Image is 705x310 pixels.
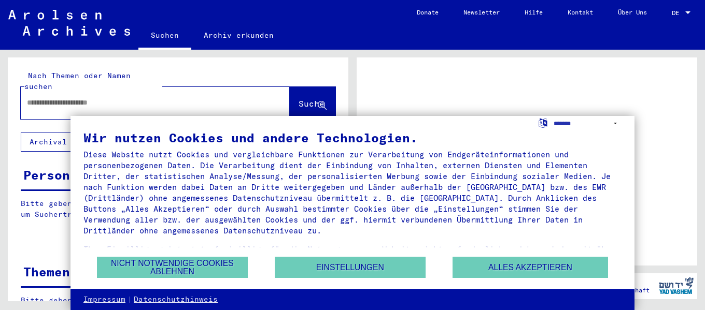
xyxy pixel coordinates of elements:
a: Archiv erkunden [191,23,286,48]
div: Personen [23,166,86,184]
select: Sprache auswählen [554,116,622,131]
p: Bitte geben Sie einen Suchbegriff ein oder nutzen Sie die Filter, um Suchertreffer zu erhalten. [21,198,335,220]
img: Arolsen_neg.svg [8,10,130,36]
label: Sprache auswählen [538,117,548,127]
button: Suche [290,87,335,119]
button: Archival tree units [21,132,131,152]
span: Suche [299,98,325,109]
img: yv_logo.png [657,273,696,299]
button: Nicht notwendige Cookies ablehnen [97,257,248,278]
a: Impressum [83,294,125,305]
div: Wir nutzen Cookies und andere Technologien. [83,131,622,144]
div: Diese Website nutzt Cookies und vergleichbare Funktionen zur Verarbeitung von Endgeräteinformatio... [83,149,622,236]
mat-label: Nach Themen oder Namen suchen [24,71,131,91]
a: Datenschutzhinweis [134,294,218,305]
span: DE [672,9,683,17]
div: Themen [23,262,70,281]
a: Suchen [138,23,191,50]
button: Einstellungen [275,257,426,278]
button: Alles akzeptieren [453,257,608,278]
